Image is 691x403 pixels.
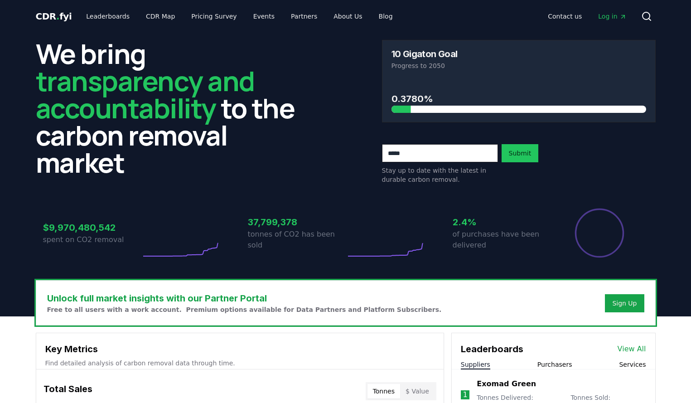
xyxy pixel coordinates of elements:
[284,8,324,24] a: Partners
[139,8,182,24] a: CDR Map
[461,342,523,356] h3: Leaderboards
[477,379,536,389] a: Exomad Green
[45,359,435,368] p: Find detailed analysis of carbon removal data through time.
[502,144,539,162] button: Submit
[541,8,589,24] a: Contact us
[36,62,255,126] span: transparency and accountability
[47,305,442,314] p: Free to all users with a work account. Premium options available for Data Partners and Platform S...
[45,342,435,356] h3: Key Metrics
[382,166,498,184] p: Stay up to date with the latest in durable carbon removal.
[618,344,646,354] a: View All
[43,221,141,234] h3: $9,970,480,542
[400,384,435,398] button: $ Value
[612,299,637,308] a: Sign Up
[43,382,92,400] h3: Total Sales
[453,215,551,229] h3: 2.4%
[391,92,646,106] h3: 0.3780%
[537,360,572,369] button: Purchasers
[248,229,346,251] p: tonnes of CO2 has been sold
[605,294,644,312] button: Sign Up
[36,40,309,176] h2: We bring to the carbon removal market
[372,8,400,24] a: Blog
[619,360,646,369] button: Services
[79,8,137,24] a: Leaderboards
[463,389,467,400] p: 1
[541,8,633,24] nav: Main
[391,49,458,58] h3: 10 Gigaton Goal
[56,11,59,22] span: .
[453,229,551,251] p: of purchases have been delivered
[79,8,400,24] nav: Main
[246,8,282,24] a: Events
[391,61,646,70] p: Progress to 2050
[248,215,346,229] h3: 37,799,378
[367,384,400,398] button: Tonnes
[36,10,72,23] a: CDR.fyi
[47,291,442,305] h3: Unlock full market insights with our Partner Portal
[36,11,72,22] span: CDR fyi
[461,360,490,369] button: Suppliers
[184,8,244,24] a: Pricing Survey
[326,8,369,24] a: About Us
[598,12,626,21] span: Log in
[574,208,625,258] div: Percentage of sales delivered
[591,8,633,24] a: Log in
[43,234,141,245] p: spent on CO2 removal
